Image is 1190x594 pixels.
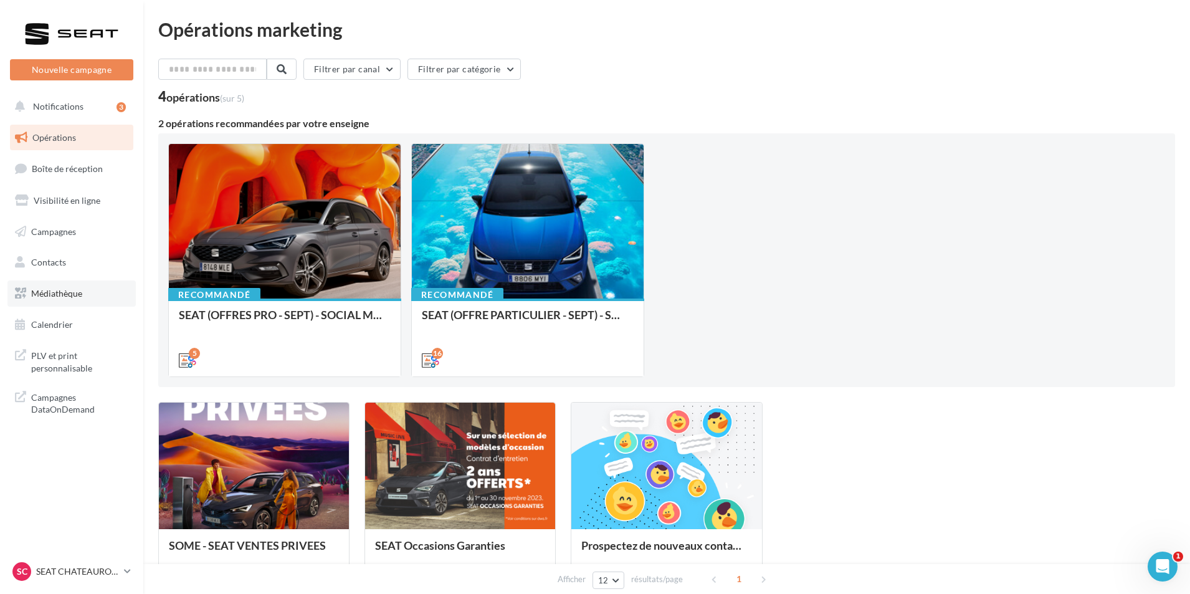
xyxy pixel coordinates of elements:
[31,257,66,267] span: Contacts
[10,59,133,80] button: Nouvelle campagne
[117,102,126,112] div: 3
[7,125,136,151] a: Opérations
[169,539,339,564] div: SOME - SEAT VENTES PRIVEES
[220,93,244,103] span: (sur 5)
[7,342,136,379] a: PLV et print personnalisable
[31,288,82,299] span: Médiathèque
[179,309,391,333] div: SEAT (OFFRES PRO - SEPT) - SOCIAL MEDIA
[10,560,133,583] a: SC SEAT CHATEAUROUX
[31,319,73,330] span: Calendrier
[158,90,244,103] div: 4
[375,539,545,564] div: SEAT Occasions Garanties
[7,280,136,307] a: Médiathèque
[31,226,76,236] span: Campagnes
[32,163,103,174] span: Boîte de réception
[631,573,683,585] span: résultats/page
[17,565,27,578] span: SC
[1173,552,1183,562] span: 1
[303,59,401,80] button: Filtrer par canal
[558,573,586,585] span: Afficher
[33,101,83,112] span: Notifications
[34,195,100,206] span: Visibilité en ligne
[593,572,624,589] button: 12
[407,59,521,80] button: Filtrer par catégorie
[7,249,136,275] a: Contacts
[598,575,609,585] span: 12
[32,132,76,143] span: Opérations
[1148,552,1178,582] iframe: Intercom live chat
[422,309,634,333] div: SEAT (OFFRE PARTICULIER - SEPT) - SOCIAL MEDIA
[581,539,751,564] div: Prospectez de nouveaux contacts
[168,288,260,302] div: Recommandé
[7,219,136,245] a: Campagnes
[7,93,131,120] button: Notifications 3
[166,92,244,103] div: opérations
[729,569,749,589] span: 1
[7,155,136,182] a: Boîte de réception
[158,20,1175,39] div: Opérations marketing
[411,288,503,302] div: Recommandé
[31,347,128,374] span: PLV et print personnalisable
[189,348,200,359] div: 5
[432,348,443,359] div: 16
[7,312,136,338] a: Calendrier
[7,384,136,421] a: Campagnes DataOnDemand
[31,389,128,416] span: Campagnes DataOnDemand
[7,188,136,214] a: Visibilité en ligne
[158,118,1175,128] div: 2 opérations recommandées par votre enseigne
[36,565,119,578] p: SEAT CHATEAUROUX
